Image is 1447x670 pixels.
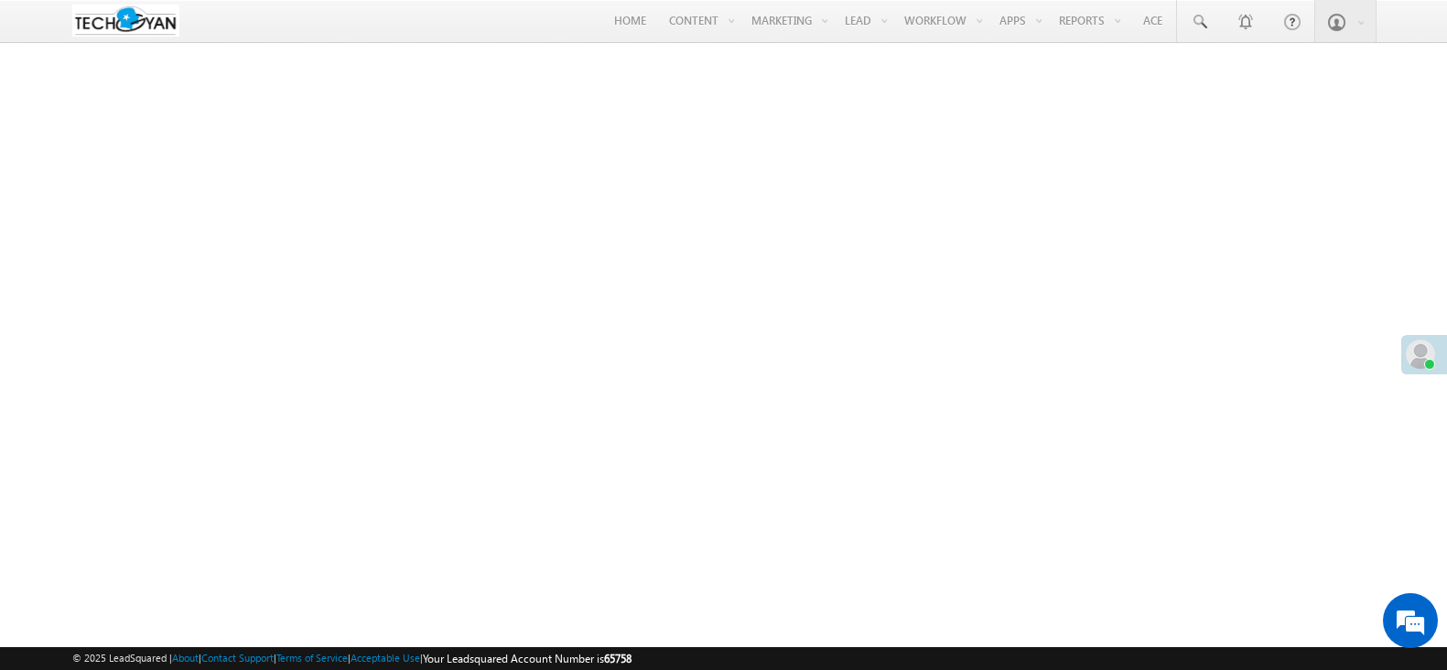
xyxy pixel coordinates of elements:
[351,652,420,664] a: Acceptable Use
[423,652,632,665] span: Your Leadsquared Account Number is
[604,652,632,665] span: 65758
[201,652,274,664] a: Contact Support
[276,652,348,664] a: Terms of Service
[72,5,179,37] img: Custom Logo
[172,652,199,664] a: About
[72,650,632,667] span: © 2025 LeadSquared | | | | |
